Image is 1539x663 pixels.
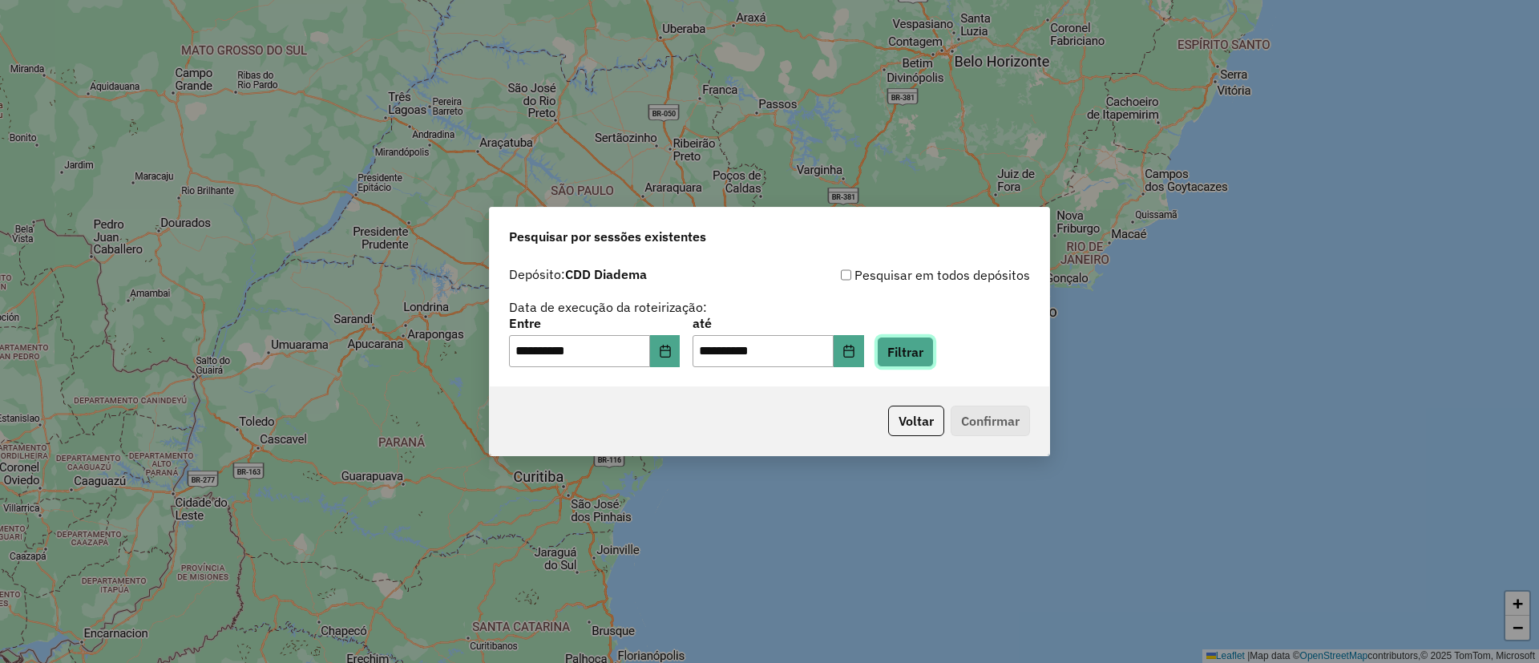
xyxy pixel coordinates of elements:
button: Choose Date [834,335,864,367]
button: Choose Date [650,335,681,367]
strong: CDD Diadema [565,266,647,282]
span: Pesquisar por sessões existentes [509,227,706,246]
label: Data de execução da roteirização: [509,297,707,317]
label: Depósito: [509,265,647,284]
button: Filtrar [877,337,934,367]
label: Entre [509,313,680,333]
div: Pesquisar em todos depósitos [769,265,1030,285]
label: até [693,313,863,333]
button: Voltar [888,406,944,436]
